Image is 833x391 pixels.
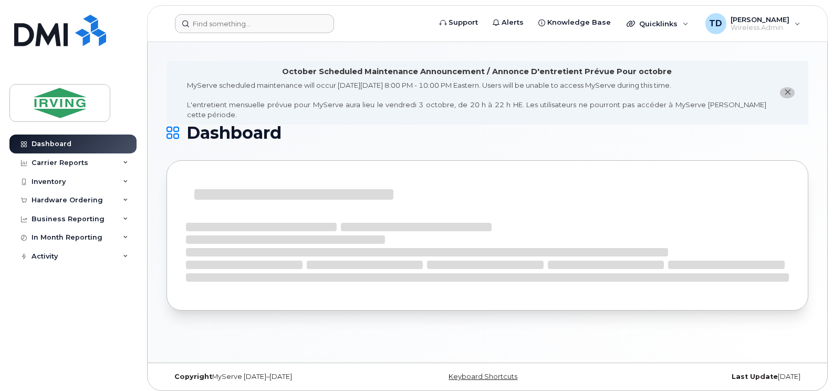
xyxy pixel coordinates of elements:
strong: Last Update [732,373,778,380]
button: close notification [780,87,795,98]
span: Dashboard [186,125,282,141]
div: MyServe scheduled maintenance will occur [DATE][DATE] 8:00 PM - 10:00 PM Eastern. Users will be u... [187,80,766,119]
div: MyServe [DATE]–[DATE] [166,373,380,381]
div: [DATE] [595,373,808,381]
a: Keyboard Shortcuts [449,373,517,380]
div: October Scheduled Maintenance Announcement / Annonce D'entretient Prévue Pour octobre [282,66,672,77]
strong: Copyright [174,373,212,380]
